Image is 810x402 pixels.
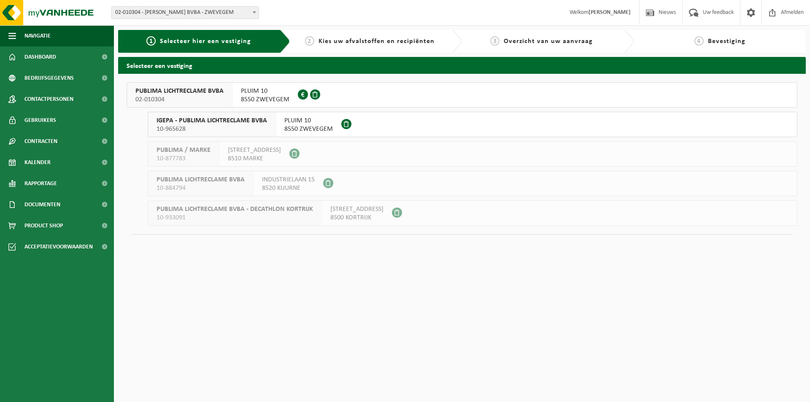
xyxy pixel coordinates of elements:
span: Documenten [24,194,60,215]
span: 8500 KORTRIJK [330,213,383,222]
span: PLUIM 10 [284,116,333,125]
span: 8520 KUURNE [262,184,315,192]
span: Kies uw afvalstoffen en recipiënten [319,38,435,45]
span: Dashboard [24,46,56,67]
span: Acceptatievoorwaarden [24,236,93,257]
span: PUBLIMA LICHTRECLAME BVBA [135,87,224,95]
span: 10-877783 [157,154,211,163]
span: 2 [305,36,314,46]
span: Contracten [24,131,57,152]
h2: Selecteer een vestiging [118,57,806,73]
button: PUBLIMA LICHTRECLAME BVBA 02-010304 PLUIM 108550 ZWEVEGEM [127,82,797,108]
span: 8550 ZWEVEGEM [284,125,333,133]
span: Rapportage [24,173,57,194]
span: PUBLIMA / MARKE [157,146,211,154]
span: Bedrijfsgegevens [24,67,74,89]
span: 8510 MARKE [228,154,281,163]
span: Contactpersonen [24,89,73,110]
span: INDUSTRIELAAN 15 [262,175,315,184]
span: PLUIM 10 [241,87,289,95]
span: Gebruikers [24,110,56,131]
span: 10-965628 [157,125,267,133]
span: 1 [146,36,156,46]
span: PUBLIMA LICHTRECLAME BVBA - DECATHLON KORTRIJK [157,205,313,213]
span: 02-010304 [135,95,224,104]
span: [STREET_ADDRESS] [228,146,281,154]
span: Navigatie [24,25,51,46]
span: 10-933091 [157,213,313,222]
span: Selecteer hier een vestiging [160,38,251,45]
span: 8550 ZWEVEGEM [241,95,289,104]
span: 10-884794 [157,184,245,192]
span: Bevestiging [708,38,745,45]
span: 02-010304 - PUBLIMA LICHTRECLAME BVBA - ZWEVEGEM [112,7,259,19]
button: IGEPA - PUBLIMA LICHTRECLAME BVBA 10-965628 PLUIM 108550 ZWEVEGEM [148,112,797,137]
span: Product Shop [24,215,63,236]
span: 3 [490,36,499,46]
strong: [PERSON_NAME] [589,9,631,16]
span: PUBLIMA LICHTRECLAME BVBA [157,175,245,184]
span: [STREET_ADDRESS] [330,205,383,213]
span: IGEPA - PUBLIMA LICHTRECLAME BVBA [157,116,267,125]
span: Kalender [24,152,51,173]
span: 02-010304 - PUBLIMA LICHTRECLAME BVBA - ZWEVEGEM [111,6,259,19]
span: 4 [694,36,704,46]
span: Overzicht van uw aanvraag [504,38,593,45]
